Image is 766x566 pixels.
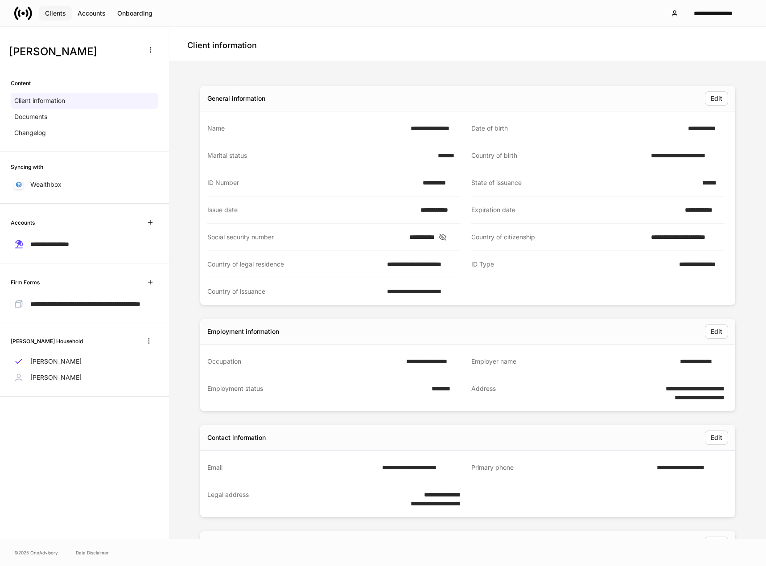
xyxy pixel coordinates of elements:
[11,163,43,171] h6: Syncing with
[11,109,158,125] a: Documents
[207,463,377,472] div: Email
[705,431,728,445] button: Edit
[207,205,415,214] div: Issue date
[471,233,646,242] div: Country of citizenship
[207,233,404,242] div: Social security number
[11,369,158,386] a: [PERSON_NAME]
[11,278,40,287] h6: Firm Forms
[207,260,382,269] div: Country of legal residence
[30,180,62,189] p: Wealthbox
[207,490,381,508] div: Legal address
[711,95,722,102] div: Edit
[711,435,722,441] div: Edit
[11,125,158,141] a: Changelog
[9,45,138,59] h3: [PERSON_NAME]
[471,260,674,269] div: ID Type
[14,96,65,105] p: Client information
[45,10,66,16] div: Clients
[207,384,426,402] div: Employment status
[705,324,728,339] button: Edit
[72,6,111,21] button: Accounts
[11,79,31,87] h6: Content
[117,10,152,16] div: Onboarding
[471,178,697,187] div: State of issuance
[471,357,675,366] div: Employer name
[11,353,158,369] a: [PERSON_NAME]
[11,176,158,193] a: Wealthbox
[207,151,432,160] div: Marital status
[207,124,405,133] div: Name
[14,549,58,556] span: © 2025 OneAdvisory
[111,6,158,21] button: Onboarding
[187,40,257,51] h4: Client information
[711,328,722,335] div: Edit
[30,357,82,366] p: [PERSON_NAME]
[471,463,651,472] div: Primary phone
[207,178,417,187] div: ID Number
[14,112,47,121] p: Documents
[207,327,279,336] div: Employment information
[207,357,401,366] div: Occupation
[76,549,109,556] a: Data Disclaimer
[207,94,265,103] div: General information
[30,373,82,382] p: [PERSON_NAME]
[207,433,266,442] div: Contact information
[471,124,683,133] div: Date of birth
[471,384,633,402] div: Address
[207,287,382,296] div: Country of issuance
[14,128,46,137] p: Changelog
[471,151,646,160] div: Country of birth
[78,10,106,16] div: Accounts
[39,6,72,21] button: Clients
[11,337,83,345] h6: [PERSON_NAME] Household
[471,205,680,214] div: Expiration date
[705,91,728,106] button: Edit
[11,218,35,227] h6: Accounts
[11,93,158,109] a: Client information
